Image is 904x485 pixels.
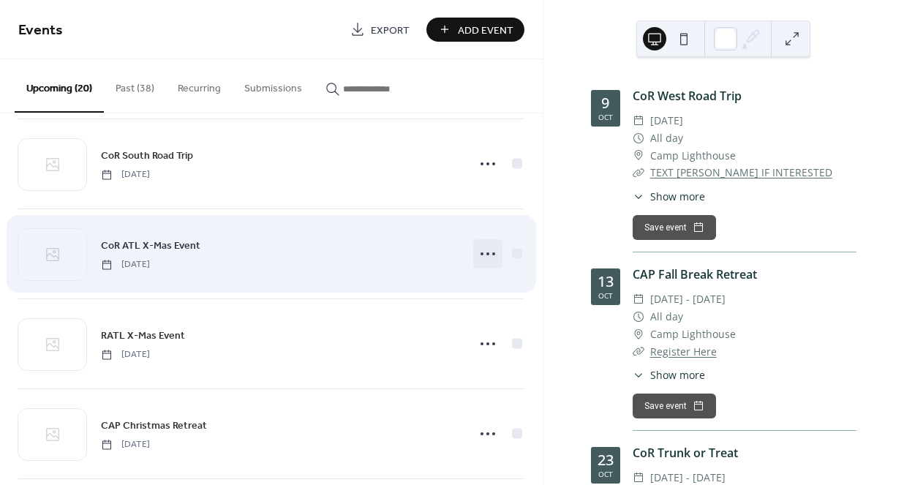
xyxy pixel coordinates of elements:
span: All day [650,129,683,147]
button: Add Event [426,18,524,42]
span: [DATE] [101,168,150,181]
span: Show more [650,367,705,383]
span: [DATE] - [DATE] [650,290,726,308]
a: CAP Fall Break Retreat [633,266,757,282]
button: Past (38) [104,59,166,111]
div: ​ [633,308,644,326]
div: ​ [633,129,644,147]
span: CAP Christmas Retreat [101,418,207,434]
a: RATL X-Mas Event [101,327,185,344]
span: Camp Lighthouse [650,147,736,165]
div: 13 [598,274,614,289]
div: ​ [633,326,644,343]
a: CAP Christmas Retreat [101,417,207,434]
span: Add Event [458,23,513,38]
a: CoR ATL X-Mas Event [101,237,200,254]
button: Submissions [233,59,314,111]
a: Register Here [650,345,717,358]
div: 9 [601,96,609,110]
button: Recurring [166,59,233,111]
a: CoR Trunk or Treat [633,445,738,461]
div: ​ [633,147,644,165]
button: ​Show more [633,367,705,383]
a: CoR West Road Trip [633,88,742,104]
span: [DATE] [101,258,150,271]
span: Events [18,16,63,45]
span: [DATE] [650,112,683,129]
div: ​ [633,343,644,361]
span: RATL X-Mas Event [101,328,185,344]
div: ​ [633,164,644,181]
span: Export [371,23,410,38]
div: ​ [633,367,644,383]
span: Show more [650,189,705,204]
div: ​ [633,112,644,129]
a: Export [339,18,421,42]
div: 23 [598,453,614,467]
div: Oct [598,470,613,478]
span: [DATE] [101,348,150,361]
div: Oct [598,292,613,299]
span: Camp Lighthouse [650,326,736,343]
button: Upcoming (20) [15,59,104,113]
button: ​Show more [633,189,705,204]
a: TEXT [PERSON_NAME] IF INTERESTED [650,165,832,179]
div: Oct [598,113,613,121]
a: CoR South Road Trip [101,147,193,164]
span: All day [650,308,683,326]
span: CoR ATL X-Mas Event [101,238,200,254]
button: Save event [633,394,716,418]
span: [DATE] [101,438,150,451]
button: Save event [633,215,716,240]
div: ​ [633,189,644,204]
span: CoR South Road Trip [101,148,193,164]
div: ​ [633,290,644,308]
